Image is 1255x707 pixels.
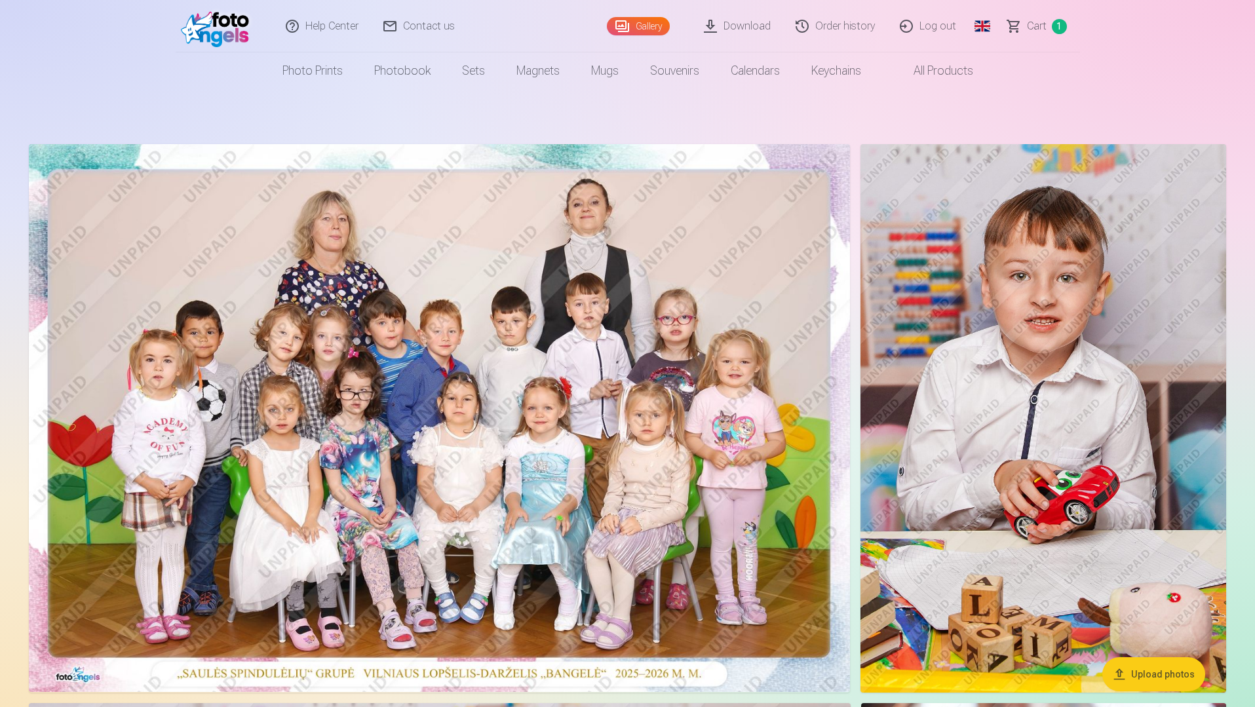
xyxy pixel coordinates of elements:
[634,52,715,89] a: Souvenirs
[181,5,256,47] img: /fa2
[358,52,446,89] a: Photobook
[267,52,358,89] a: Photo prints
[877,52,989,89] a: All products
[1052,19,1067,34] span: 1
[1102,657,1205,691] button: Upload photos
[501,52,575,89] a: Magnets
[1027,18,1047,34] span: Сart
[446,52,501,89] a: Sets
[575,52,634,89] a: Mugs
[796,52,877,89] a: Keychains
[715,52,796,89] a: Calendars
[607,17,670,35] a: Gallery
